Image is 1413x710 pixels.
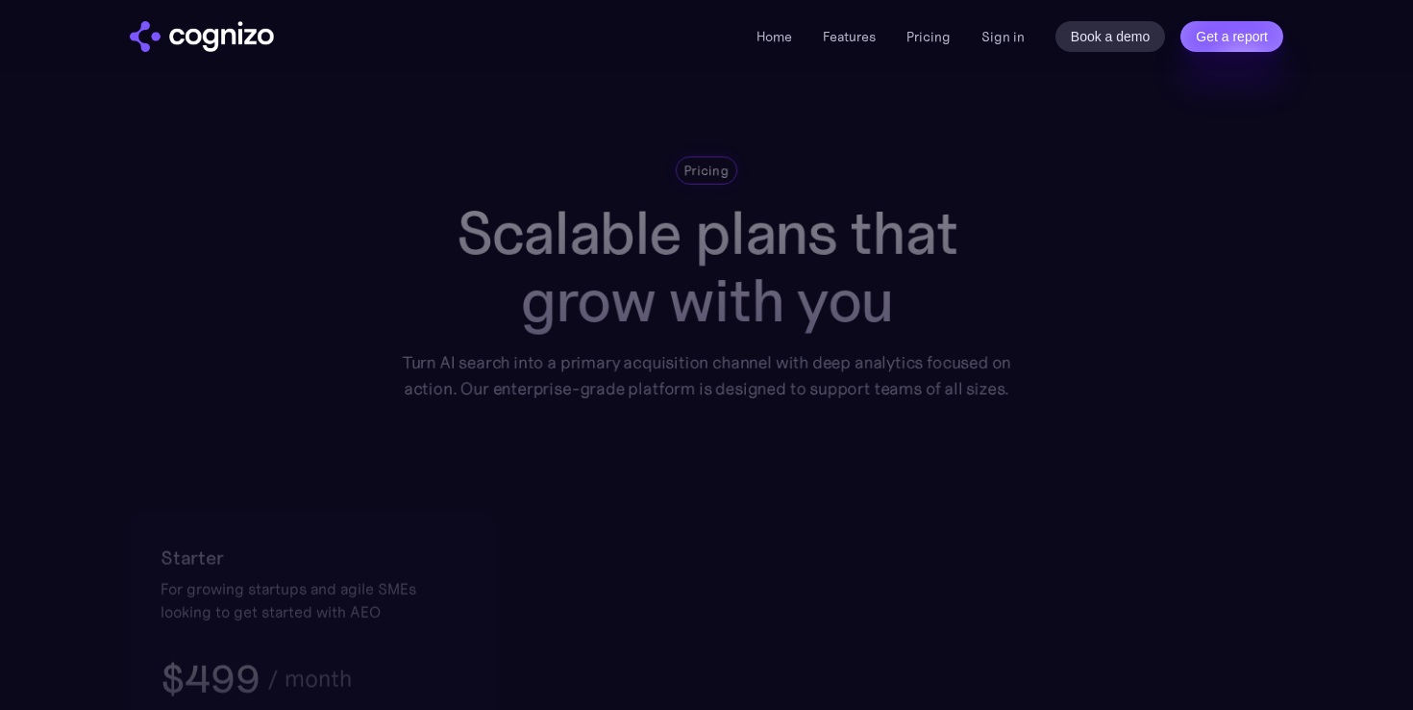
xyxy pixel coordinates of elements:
[1180,21,1283,52] a: Get a report
[267,668,352,691] div: / month
[823,28,876,45] a: Features
[130,21,274,52] a: home
[161,577,464,623] div: For growing startups and agile SMEs looking to get started with AEO
[981,25,1025,48] a: Sign in
[388,349,1025,402] div: Turn AI search into a primary acquisition channel with deep analytics focused on action. Our ente...
[161,654,260,704] h3: $499
[388,199,1025,334] h1: Scalable plans that grow with you
[1055,21,1166,52] a: Book a demo
[756,28,792,45] a: Home
[161,543,464,573] h2: Starter
[906,28,951,45] a: Pricing
[684,161,730,179] div: Pricing
[130,21,274,52] img: cognizo logo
